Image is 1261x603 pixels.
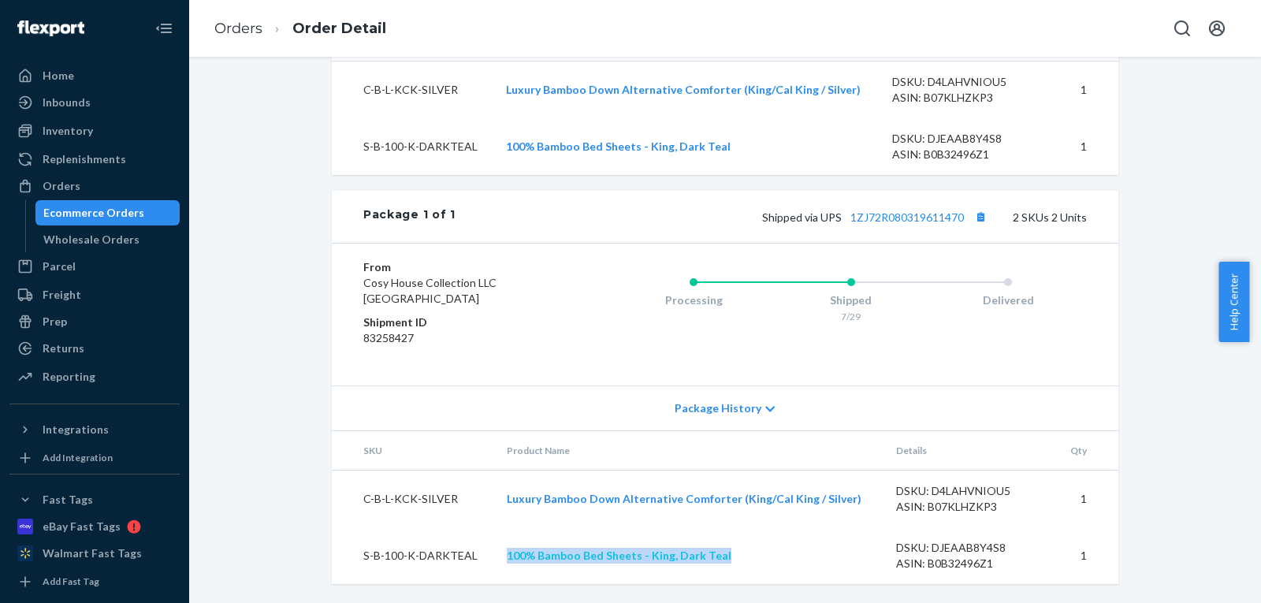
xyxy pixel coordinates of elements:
[896,556,1044,571] div: ASIN: B0B32496Z1
[363,207,456,227] div: Package 1 of 1
[43,575,99,588] div: Add Fast Tag
[1056,527,1118,584] td: 1
[892,90,1040,106] div: ASIN: B07KLHZKP3
[43,451,113,464] div: Add Integration
[1201,13,1233,44] button: Open account menu
[762,210,991,224] span: Shipped via UPS
[9,147,180,172] a: Replenishments
[675,400,761,416] span: Package History
[929,292,1087,308] div: Delivered
[1053,118,1118,175] td: 1
[43,369,95,385] div: Reporting
[9,336,180,361] a: Returns
[896,483,1044,499] div: DSKU: D4LAHVNIOU5
[892,74,1040,90] div: DSKU: D4LAHVNIOU5
[43,492,93,508] div: Fast Tags
[507,492,861,505] a: Luxury Bamboo Down Alternative Comforter (King/Cal King / Silver)
[772,292,930,308] div: Shipped
[43,341,84,356] div: Returns
[363,276,497,305] span: Cosy House Collection LLC [GEOGRAPHIC_DATA]
[332,118,493,175] td: S-B-100-K-DARKTEAL
[1056,471,1118,528] td: 1
[9,514,180,539] a: eBay Fast Tags
[332,431,494,471] th: SKU
[363,259,552,275] dt: From
[970,207,991,227] button: Copy tracking number
[9,254,180,279] a: Parcel
[615,292,772,308] div: Processing
[35,227,180,252] a: Wholesale Orders
[43,95,91,110] div: Inbounds
[9,63,180,88] a: Home
[43,314,67,329] div: Prep
[1166,13,1198,44] button: Open Search Box
[43,68,74,84] div: Home
[896,499,1044,515] div: ASIN: B07KLHZKP3
[9,364,180,389] a: Reporting
[43,232,139,248] div: Wholesale Orders
[883,431,1057,471] th: Details
[1056,431,1118,471] th: Qty
[43,205,144,221] div: Ecommerce Orders
[332,61,493,119] td: C-B-L-KCK-SILVER
[43,178,80,194] div: Orders
[17,20,84,36] img: Flexport logo
[896,540,1044,556] div: DSKU: DJEAAB8Y4S8
[363,315,552,330] dt: Shipment ID
[850,210,964,224] a: 1ZJ72R080319611470
[9,118,180,143] a: Inventory
[9,487,180,512] button: Fast Tags
[148,13,180,44] button: Close Navigation
[9,309,180,334] a: Prep
[35,200,180,225] a: Ecommerce Orders
[9,541,180,566] a: Walmart Fast Tags
[43,287,81,303] div: Freight
[772,310,930,323] div: 7/29
[332,527,494,584] td: S-B-100-K-DARKTEAL
[507,549,731,562] a: 100% Bamboo Bed Sheets - King, Dark Teal
[494,431,883,471] th: Product Name
[43,422,109,437] div: Integrations
[292,20,386,37] a: Order Detail
[43,519,121,534] div: eBay Fast Tags
[214,20,262,37] a: Orders
[1053,61,1118,119] td: 1
[9,449,180,467] a: Add Integration
[9,90,180,115] a: Inbounds
[506,83,861,96] a: Luxury Bamboo Down Alternative Comforter (King/Cal King / Silver)
[202,6,399,52] ol: breadcrumbs
[506,140,731,153] a: 100% Bamboo Bed Sheets - King, Dark Teal
[9,417,180,442] button: Integrations
[9,572,180,591] a: Add Fast Tag
[43,123,93,139] div: Inventory
[43,259,76,274] div: Parcel
[332,471,494,528] td: C-B-L-KCK-SILVER
[43,151,126,167] div: Replenishments
[1218,262,1249,342] button: Help Center
[892,147,1040,162] div: ASIN: B0B32496Z1
[9,173,180,199] a: Orders
[363,330,552,346] dd: 83258427
[9,282,180,307] a: Freight
[43,545,142,561] div: Walmart Fast Tags
[456,207,1087,227] div: 2 SKUs 2 Units
[892,131,1040,147] div: DSKU: DJEAAB8Y4S8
